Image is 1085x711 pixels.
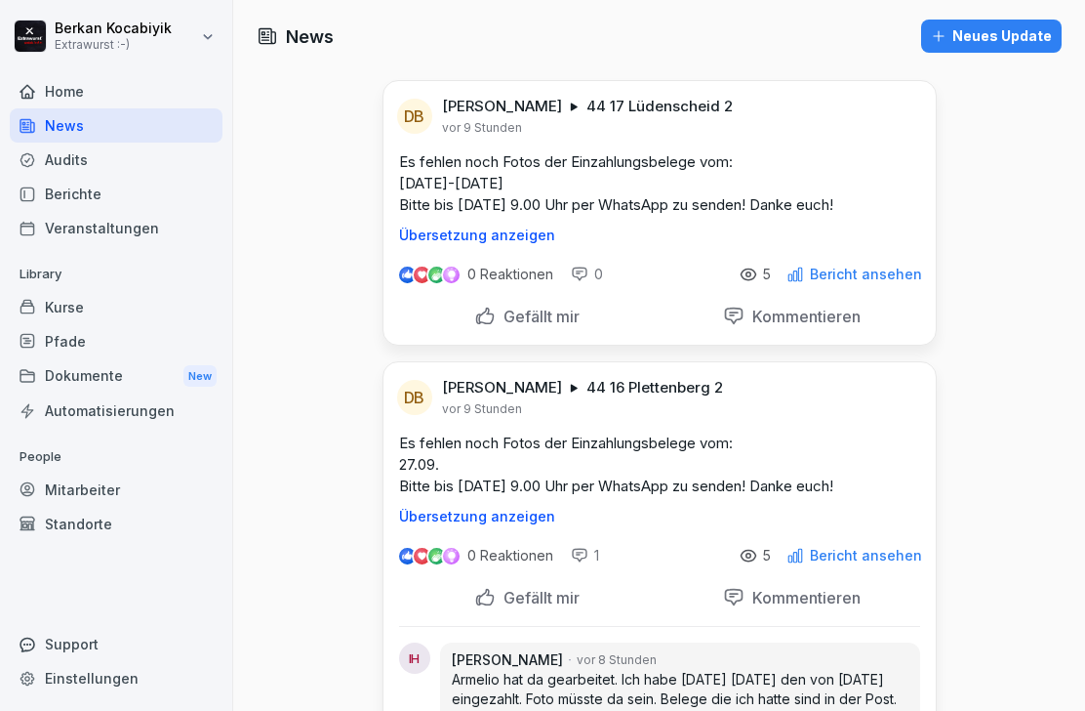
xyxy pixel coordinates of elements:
a: Einstellungen [10,661,222,695]
p: Kommentieren [744,307,861,326]
img: love [415,549,429,564]
p: 0 Reaktionen [467,267,553,282]
p: 5 [763,548,771,564]
a: Home [10,74,222,108]
p: 5 [763,267,771,282]
img: inspiring [443,266,460,283]
p: vor 9 Stunden [442,401,522,417]
div: Dokumente [10,358,222,395]
div: Neues Update [931,25,1052,47]
p: Kommentieren [744,588,861,607]
div: IH [399,643,430,674]
img: like [399,267,415,282]
p: Bericht ansehen [810,548,922,564]
a: Kurse [10,290,222,324]
p: [PERSON_NAME] [442,378,562,397]
a: DokumenteNew [10,358,222,395]
p: Extrawurst :-) [55,38,172,52]
p: Übersetzung anzeigen [399,228,920,243]
a: Standorte [10,507,222,541]
img: celebrate [428,267,445,283]
p: vor 8 Stunden [577,651,657,669]
a: Berichte [10,177,222,211]
p: Übersetzung anzeigen [399,509,920,524]
div: Support [10,627,222,661]
a: Veranstaltungen [10,211,222,245]
img: celebrate [428,548,445,565]
div: DB [397,380,432,415]
p: Es fehlen noch Fotos der Einzahlungsbelege vom: [DATE]-[DATE] Bitte bis [DATE] 9.00 Uhr per Whats... [399,151,920,216]
div: New [183,365,217,388]
p: Library [10,259,222,290]
p: [PERSON_NAME] [442,97,562,116]
div: 1 [571,546,599,565]
p: [PERSON_NAME] [452,650,563,670]
h1: News [286,23,334,50]
img: like [399,548,415,564]
p: People [10,441,222,473]
p: Es fehlen noch Fotos der Einzahlungsbelege vom: 27.09. Bitte bis [DATE] 9.00 Uhr per WhatsApp zu ... [399,433,920,497]
a: Pfade [10,324,222,358]
div: DB [397,99,432,134]
a: Automatisierungen [10,394,222,428]
p: vor 9 Stunden [442,120,522,136]
p: 44 17 Lüdenscheid 2 [586,97,733,116]
a: Mitarbeiter [10,473,222,507]
a: Audits [10,143,222,177]
a: News [10,108,222,143]
p: 44 16 Plettenberg 2 [586,378,723,397]
p: Gefällt mir [496,588,580,607]
div: 0 [571,265,603,284]
img: inspiring [443,547,460,565]
img: love [415,268,429,282]
p: Bericht ansehen [810,267,922,282]
p: 0 Reaktionen [467,548,553,564]
p: Gefällt mir [496,307,580,326]
p: Berkan Kocabiyik [55,21,172,37]
button: Neues Update [921,20,1062,53]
